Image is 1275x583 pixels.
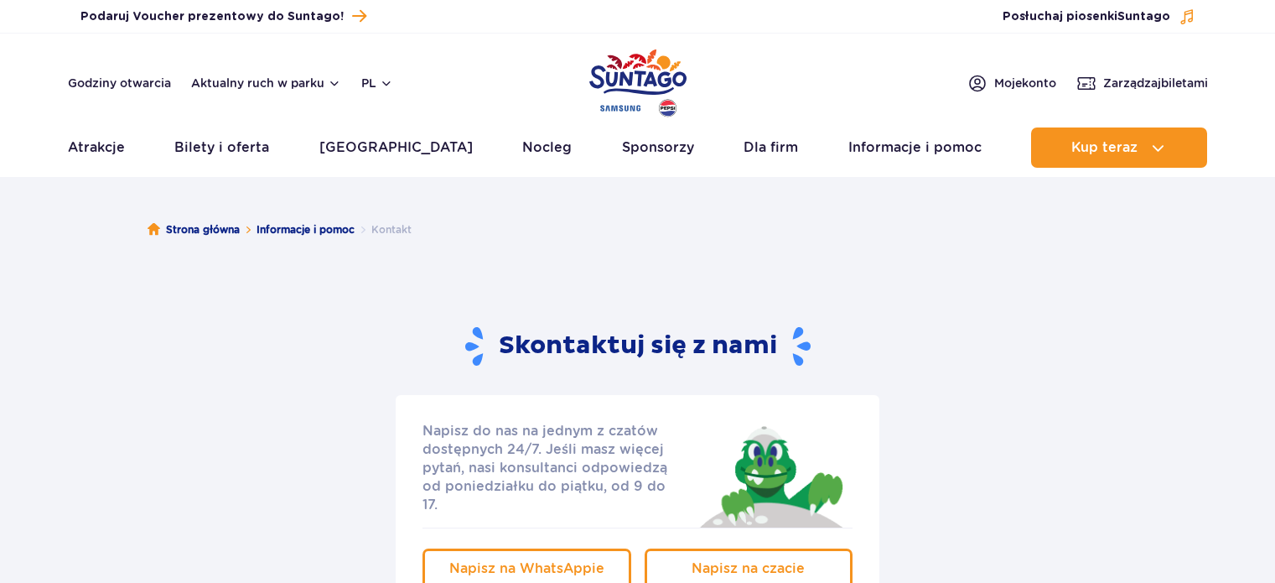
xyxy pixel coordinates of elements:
span: Suntago [1117,11,1170,23]
span: Podaruj Voucher prezentowy do Suntago! [80,8,344,25]
a: Strona główna [148,221,240,238]
span: Kup teraz [1071,140,1138,155]
span: Napisz na WhatsAppie [449,560,604,576]
button: Kup teraz [1031,128,1207,168]
li: Kontakt [355,221,412,238]
a: Dla firm [744,128,798,168]
a: Sponsorzy [622,128,694,168]
span: Napisz na czacie [692,560,805,576]
span: Moje konto [994,75,1056,91]
a: Informacje i pomoc [257,221,355,238]
a: Atrakcje [68,128,125,168]
button: pl [361,75,393,91]
a: [GEOGRAPHIC_DATA] [319,128,473,168]
span: Zarządzaj biletami [1103,75,1208,91]
a: Godziny otwarcia [68,75,171,91]
button: Aktualny ruch w parku [191,76,341,90]
h2: Skontaktuj się z nami [465,325,811,368]
span: Posłuchaj piosenki [1003,8,1170,25]
a: Bilety i oferta [174,128,269,168]
a: Podaruj Voucher prezentowy do Suntago! [80,5,366,28]
img: Jay [689,422,853,528]
a: Nocleg [522,128,572,168]
p: Napisz do nas na jednym z czatów dostępnych 24/7. Jeśli masz więcej pytań, nasi konsultanci odpow... [422,422,684,514]
a: Mojekonto [967,73,1056,93]
a: Informacje i pomoc [848,128,982,168]
a: Zarządzajbiletami [1076,73,1208,93]
a: Park of Poland [589,42,687,119]
button: Posłuchaj piosenkiSuntago [1003,8,1195,25]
